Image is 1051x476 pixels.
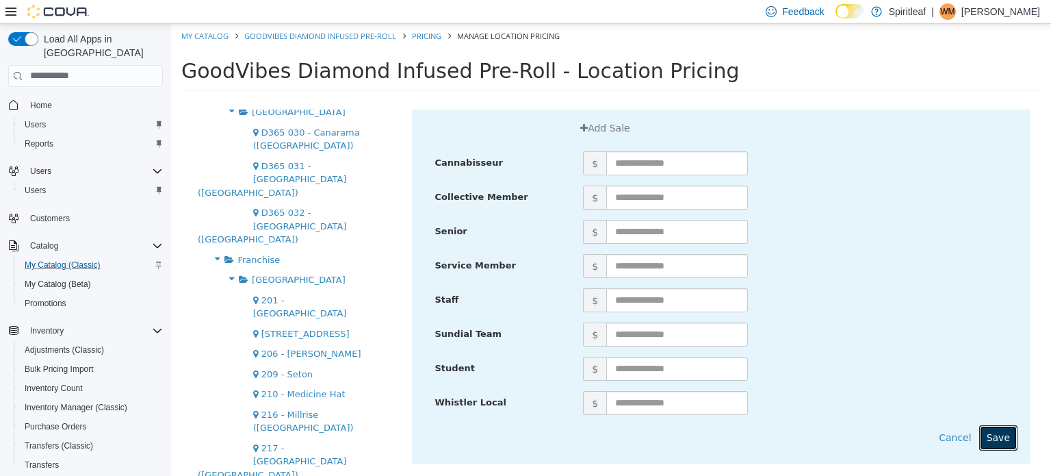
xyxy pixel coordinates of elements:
[835,18,836,19] span: Dark Mode
[14,115,168,134] button: Users
[14,134,168,153] button: Reports
[30,213,70,224] span: Customers
[19,342,163,358] span: Adjustments (Classic)
[25,421,87,432] span: Purchase Orders
[82,386,183,410] span: 216 - Millrise ([GEOGRAPHIC_DATA])
[412,299,435,323] span: $
[25,238,163,254] span: Catalog
[286,7,389,17] span: Manage Location Pricing
[19,418,163,435] span: Purchase Orders
[3,321,168,340] button: Inventory
[3,208,168,228] button: Customers
[25,260,101,271] span: My Catalog (Classic)
[14,255,168,275] button: My Catalog (Classic)
[412,230,435,254] span: $
[889,3,926,20] p: Spiritleaf
[782,5,824,18] span: Feedback
[14,340,168,360] button: Adjustments (Classic)
[412,127,435,151] span: $
[25,97,57,114] a: Home
[264,305,331,315] span: Sundial Team
[402,92,467,117] button: Add Sale
[264,168,357,178] span: Collective Member
[808,401,846,427] button: Save
[19,399,133,416] a: Inventory Manager (Classic)
[25,210,163,227] span: Customers
[27,419,175,456] span: 217 - [GEOGRAPHIC_DATA] ([GEOGRAPHIC_DATA])
[90,365,174,375] span: 210 - Medicine Hat
[27,137,175,174] span: D365 031 - [GEOGRAPHIC_DATA] ([GEOGRAPHIC_DATA])
[14,417,168,436] button: Purchase Orders
[27,5,89,18] img: Cova
[10,35,568,59] span: GoodVibes Diamond Infused Pre-Roll - Location Pricing
[3,236,168,255] button: Catalog
[19,257,163,273] span: My Catalog (Classic)
[412,264,435,288] span: $
[25,402,127,413] span: Inventory Manager (Classic)
[940,3,955,20] span: WM
[961,3,1040,20] p: [PERSON_NAME]
[19,380,88,397] a: Inventory Count
[25,440,93,451] span: Transfers (Classic)
[14,181,168,200] button: Users
[19,295,72,312] a: Promotions
[3,95,168,115] button: Home
[19,380,163,397] span: Inventory Count
[30,325,64,336] span: Inventory
[19,295,163,312] span: Promotions
[14,455,168,475] button: Transfers
[66,231,109,241] span: Franchise
[19,438,163,454] span: Transfers (Classic)
[25,323,69,339] button: Inventory
[19,257,106,273] a: My Catalog (Classic)
[25,119,46,130] span: Users
[19,116,163,133] span: Users
[412,333,435,357] span: $
[30,240,58,251] span: Catalog
[25,138,53,149] span: Reports
[90,325,190,335] span: 206 - [PERSON_NAME]
[25,298,66,309] span: Promotions
[241,7,270,17] a: Pricing
[19,342,109,358] a: Adjustments (Classic)
[30,166,51,177] span: Users
[10,7,57,17] a: My Catalog
[25,364,94,375] span: Bulk Pricing Import
[25,383,83,394] span: Inventory Count
[19,418,92,435] a: Purchase Orders
[264,271,288,281] span: Staff
[27,184,175,221] span: D365 032 - [GEOGRAPHIC_DATA] ([GEOGRAPHIC_DATA])
[25,210,75,227] a: Customers
[931,3,934,20] p: |
[412,367,435,391] span: $
[25,163,57,179] button: Users
[25,323,163,339] span: Inventory
[14,436,168,455] button: Transfers (Classic)
[82,103,189,127] span: D365 030 - Canarama ([GEOGRAPHIC_DATA])
[3,162,168,181] button: Users
[19,276,163,292] span: My Catalog (Beta)
[25,97,163,114] span: Home
[19,182,51,199] a: Users
[30,100,52,111] span: Home
[412,196,435,220] span: $
[19,276,96,292] a: My Catalog (Beta)
[25,279,91,290] span: My Catalog (Beta)
[19,457,163,473] span: Transfers
[90,305,179,315] span: [STREET_ADDRESS]
[19,457,64,473] a: Transfers
[264,236,345,247] span: Service Member
[760,401,807,427] button: Cancel
[90,345,142,355] span: 209 - Seton
[25,238,64,254] button: Catalog
[264,373,335,384] span: Whistler Local
[81,251,174,261] span: [GEOGRAPHIC_DATA]
[19,438,99,454] a: Transfers (Classic)
[25,460,59,471] span: Transfers
[19,399,163,416] span: Inventory Manager (Classic)
[19,136,163,152] span: Reports
[14,275,168,294] button: My Catalog (Beta)
[14,294,168,313] button: Promotions
[19,182,163,199] span: Users
[19,136,59,152] a: Reports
